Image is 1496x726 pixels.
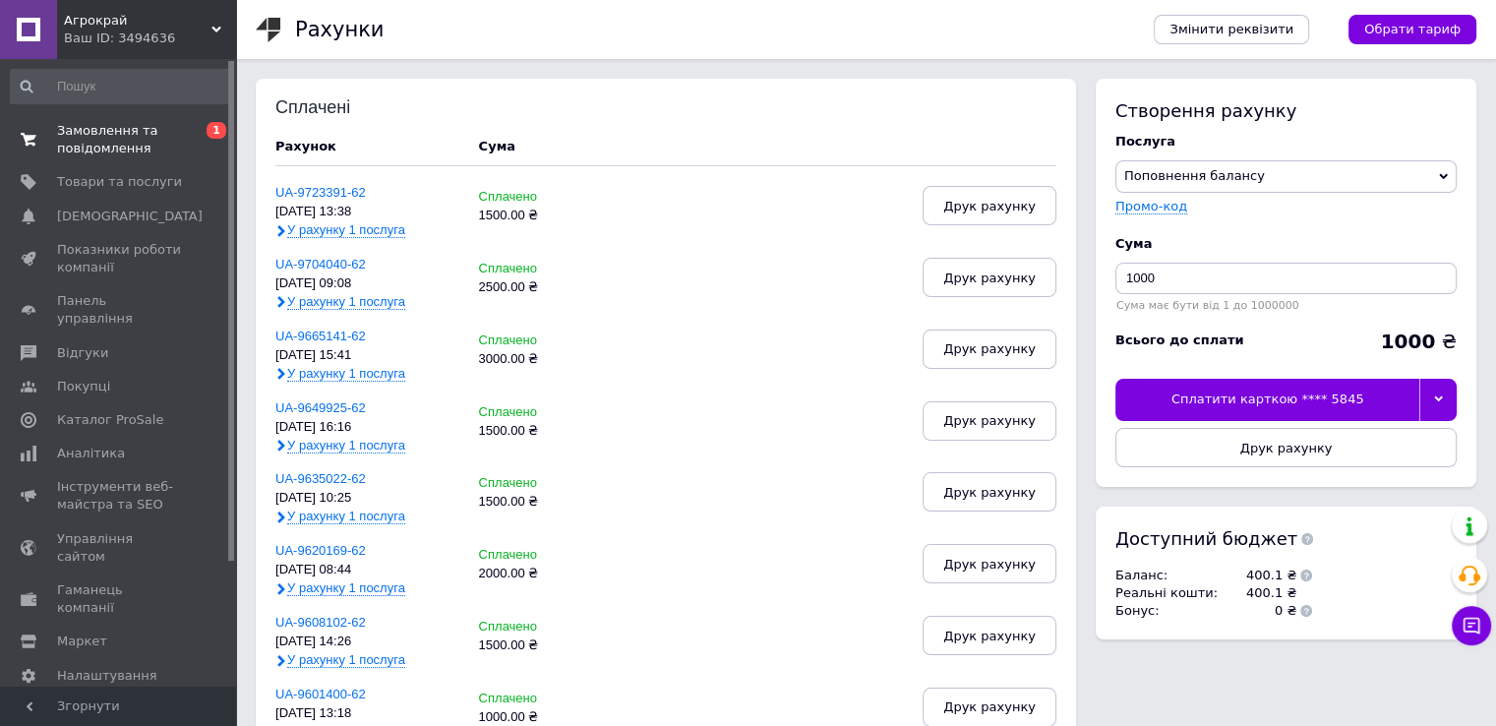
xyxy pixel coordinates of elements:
span: Інструменти веб-майстра та SEO [57,478,182,514]
div: [DATE] 13:18 [275,706,459,721]
span: Показники роботи компанії [57,241,182,276]
div: Сплачено [479,548,604,563]
div: Сплатити карткою **** 5845 [1115,379,1419,420]
span: Замовлення та повідомлення [57,122,182,157]
td: Реальні кошти : [1115,584,1223,602]
input: Пошук [10,69,232,104]
span: Змінити реквізити [1169,21,1293,38]
button: Друк рахунку [923,258,1056,297]
div: 2000.00 ₴ [479,567,604,581]
span: У рахунку 1 послуга [287,294,405,310]
div: [DATE] 08:44 [275,563,459,577]
div: Послуга [1115,133,1457,151]
span: Налаштування [57,667,157,685]
span: Друк рахунку [943,413,1036,428]
button: Друк рахунку [923,186,1056,225]
button: Друк рахунку [1115,428,1457,467]
span: Друк рахунку [1240,441,1333,455]
div: Сплачені [275,98,404,118]
div: 1500.00 ₴ [479,209,604,223]
div: Сплачено [479,405,604,420]
div: 1500.00 ₴ [479,638,604,653]
div: Ваш ID: 3494636 [64,30,236,47]
div: Cума [1115,235,1457,253]
a: UA-9601400-62 [275,687,366,701]
span: У рахунку 1 послуга [287,580,405,596]
div: Сума має бути від 1 до 1000000 [1115,299,1457,312]
div: Сплачено [479,262,604,276]
div: Сплачено [479,333,604,348]
span: У рахунку 1 послуга [287,509,405,524]
div: Створення рахунку [1115,98,1457,123]
a: UA-9704040-62 [275,257,366,272]
a: UA-9608102-62 [275,615,366,630]
a: UA-9649925-62 [275,400,366,415]
div: [DATE] 10:25 [275,491,459,506]
div: Сплачено [479,190,604,205]
span: Каталог ProSale [57,411,163,429]
div: Сплачено [479,620,604,635]
span: У рахунку 1 послуга [287,366,405,382]
span: Управління сайтом [57,530,182,566]
div: [DATE] 09:08 [275,276,459,291]
span: Відгуки [57,344,108,362]
span: Доступний бюджет [1115,526,1297,551]
td: 400.1 ₴ [1223,567,1296,584]
a: UA-9635022-62 [275,471,366,486]
span: Друк рахунку [943,485,1036,500]
span: Друк рахунку [943,629,1036,643]
div: 1500.00 ₴ [479,424,604,439]
span: Друк рахунку [943,271,1036,285]
button: Друк рахунку [923,544,1056,583]
td: Бонус : [1115,602,1223,620]
a: UA-9620169-62 [275,543,366,558]
span: Обрати тариф [1364,21,1461,38]
a: Змінити реквізити [1154,15,1309,44]
span: 1 [207,122,226,139]
span: У рахунку 1 послуга [287,222,405,238]
label: Промо-код [1115,199,1187,213]
button: Друк рахунку [923,330,1056,369]
span: Поповнення балансу [1124,168,1265,183]
span: Аналітика [57,445,125,462]
h1: Рахунки [295,18,384,41]
span: Маркет [57,633,107,650]
span: У рахунку 1 послуга [287,652,405,668]
div: 1500.00 ₴ [479,495,604,510]
div: 3000.00 ₴ [479,352,604,367]
div: 2500.00 ₴ [479,280,604,295]
div: 1000.00 ₴ [479,710,604,725]
div: [DATE] 13:38 [275,205,459,219]
td: 400.1 ₴ [1223,584,1296,602]
td: 0 ₴ [1223,602,1296,620]
button: Друк рахунку [923,616,1056,655]
div: [DATE] 15:41 [275,348,459,363]
a: Обрати тариф [1348,15,1476,44]
div: Cума [479,138,515,155]
button: Друк рахунку [923,401,1056,441]
td: Баланс : [1115,567,1223,584]
span: Друк рахунку [943,699,1036,714]
div: [DATE] 16:16 [275,420,459,435]
a: UA-9723391-62 [275,185,366,200]
span: Панель управління [57,292,182,328]
div: ₴ [1380,332,1457,351]
span: Покупці [57,378,110,395]
div: Всього до сплати [1115,332,1244,349]
button: Друк рахунку [923,472,1056,512]
span: Друк рахунку [943,199,1036,213]
div: Сплачено [479,476,604,491]
span: У рахунку 1 послуга [287,438,405,454]
b: 1000 [1380,330,1435,353]
input: Введіть суму [1115,263,1457,294]
a: UA-9665141-62 [275,329,366,343]
span: Агрокрай [64,12,211,30]
span: Товари та послуги [57,173,182,191]
div: [DATE] 14:26 [275,635,459,649]
div: Рахунок [275,138,459,155]
span: Гаманець компанії [57,581,182,617]
span: Друк рахунку [943,341,1036,356]
div: Сплачено [479,692,604,706]
span: [DEMOGRAPHIC_DATA] [57,208,203,225]
span: Друк рахунку [943,557,1036,572]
